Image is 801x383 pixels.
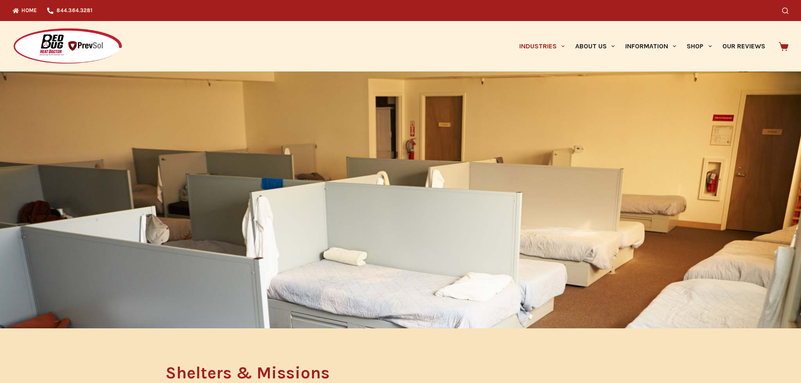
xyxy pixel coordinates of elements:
[13,28,123,65] img: Prevsol/Bed Bug Heat Doctor
[782,8,788,14] button: Search
[717,21,770,71] a: Our Reviews
[165,365,507,381] h1: Shelters & Missions
[514,21,770,71] nav: Primary
[620,21,682,71] a: Information
[514,21,570,71] a: Industries
[682,21,717,71] a: Shop
[570,21,620,71] a: About Us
